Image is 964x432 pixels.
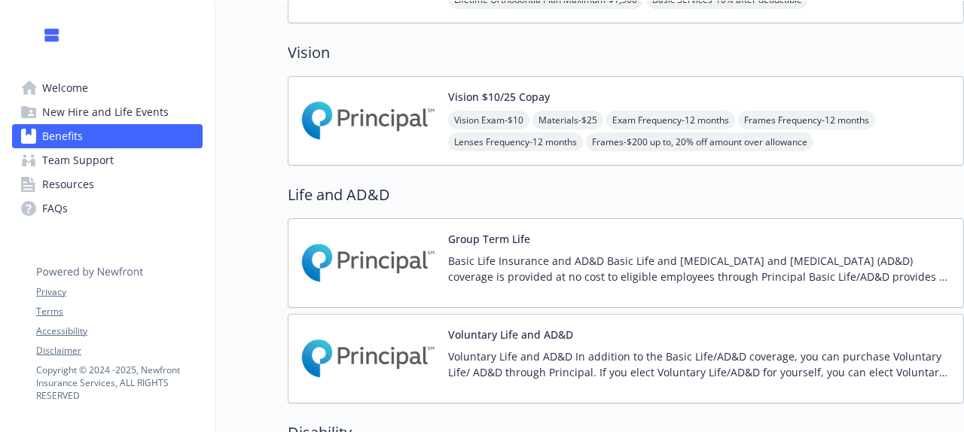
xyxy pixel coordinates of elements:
img: Principal Financial Group Inc carrier logo [300,231,436,295]
span: Exam Frequency - 12 months [606,111,735,129]
a: Accessibility [36,324,202,338]
p: Voluntary Life and AD&D In addition to the Basic Life/AD&D coverage, you can purchase Voluntary L... [448,348,951,380]
span: New Hire and Life Events [42,100,169,124]
span: Benefits [42,124,83,148]
a: Benefits [12,124,203,148]
img: Principal Financial Group Inc carrier logo [300,327,436,391]
a: New Hire and Life Events [12,100,203,124]
a: Privacy [36,285,202,299]
a: Resources [12,172,203,196]
img: Principal Financial Group Inc carrier logo [300,89,436,153]
p: Copyright © 2024 - 2025 , Newfront Insurance Services, ALL RIGHTS RESERVED [36,364,202,402]
h2: Life and AD&D [288,184,964,206]
span: Resources [42,172,94,196]
span: Frames - $200 up to, 20% off amount over allowance [586,132,813,151]
a: FAQs [12,196,203,221]
span: Lenses Frequency - 12 months [448,132,583,151]
button: Voluntary Life and AD&D [448,327,573,342]
button: Vision $10/25 Copay [448,89,550,105]
a: Welcome [12,76,203,100]
span: Materials - $25 [532,111,603,129]
a: Terms [36,305,202,318]
a: Disclaimer [36,344,202,357]
span: Frames Frequency - 12 months [738,111,875,129]
span: FAQs [42,196,68,221]
span: Welcome [42,76,88,100]
a: Team Support [12,148,203,172]
button: Group Term Life [448,231,530,247]
h2: Vision [288,41,964,64]
span: Vision Exam - $10 [448,111,529,129]
p: Basic Life Insurance and AD&D Basic Life and [MEDICAL_DATA] and [MEDICAL_DATA] (AD&D) coverage is... [448,253,951,284]
span: Team Support [42,148,114,172]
